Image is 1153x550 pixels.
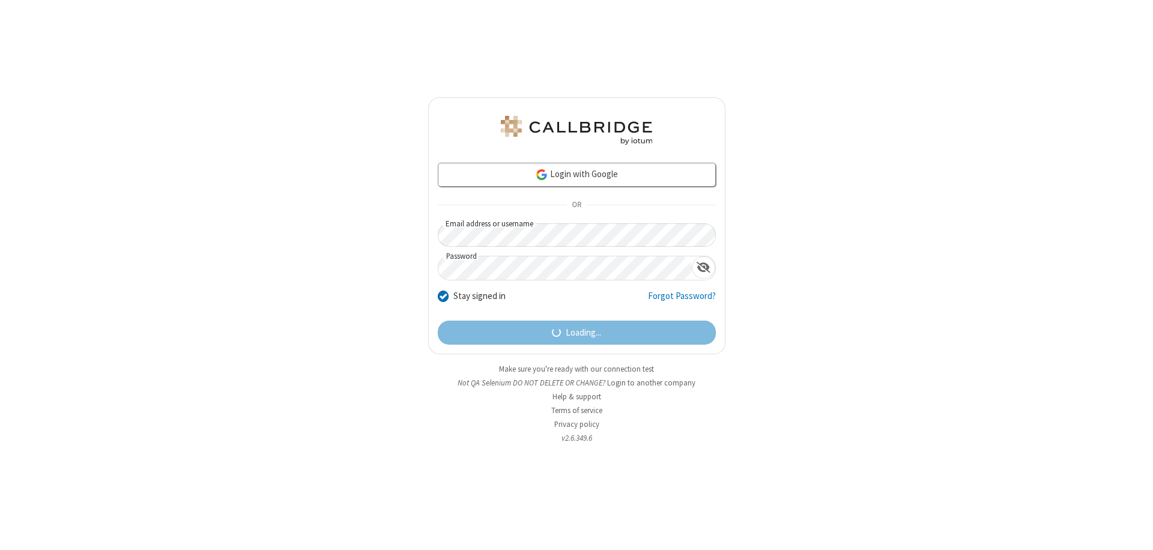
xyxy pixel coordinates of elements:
a: Make sure you're ready with our connection test [499,364,654,374]
span: OR [567,197,586,214]
img: google-icon.png [535,168,548,181]
a: Help & support [552,391,601,402]
a: Privacy policy [554,419,599,429]
span: Loading... [566,326,601,340]
img: QA Selenium DO NOT DELETE OR CHANGE [498,116,655,145]
li: v2.6.349.6 [428,432,725,444]
a: Forgot Password? [648,289,716,312]
input: Password [438,256,692,280]
a: Login with Google [438,163,716,187]
a: Terms of service [551,405,602,416]
button: Loading... [438,321,716,345]
div: Show password [692,256,715,279]
button: Login to another company [607,377,695,388]
li: Not QA Selenium DO NOT DELETE OR CHANGE? [428,377,725,388]
input: Email address or username [438,223,716,247]
label: Stay signed in [453,289,506,303]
